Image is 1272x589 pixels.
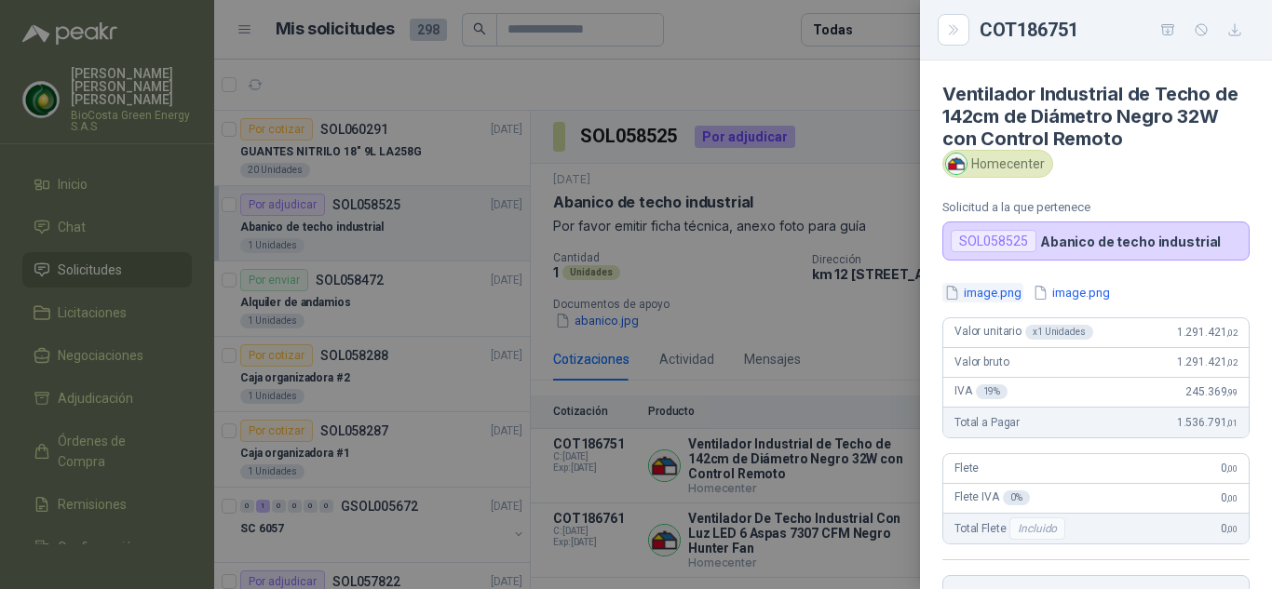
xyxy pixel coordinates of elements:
[1025,325,1093,340] div: x 1 Unidades
[954,416,1020,429] span: Total a Pagar
[1226,493,1238,503] span: ,00
[1226,387,1238,397] span: ,99
[1226,524,1238,534] span: ,00
[1185,385,1238,398] span: 245.369
[1226,463,1238,474] span: ,00
[1177,416,1238,429] span: 1.536.791
[1040,234,1221,249] p: Abanico de techo industrial
[1177,355,1238,368] span: 1.291.421
[951,230,1036,252] div: SOL058525
[1226,418,1238,428] span: ,01
[954,355,1008,368] span: Valor bruto
[1221,522,1238,535] span: 0
[1009,517,1065,540] div: Incluido
[954,490,1030,505] span: Flete IVA
[1031,283,1112,302] button: image.png
[954,462,979,475] span: Flete
[942,283,1023,302] button: image.png
[942,19,965,41] button: Close
[976,384,1008,399] div: 19 %
[1226,328,1238,338] span: ,02
[942,83,1250,150] h4: Ventilador Industrial de Techo de 142cm de Diámetro Negro 32W con Control Remoto
[1226,357,1238,368] span: ,02
[954,384,1008,399] span: IVA
[980,15,1250,45] div: COT186751
[1221,462,1238,475] span: 0
[942,200,1250,214] p: Solicitud a la que pertenece
[1003,490,1030,505] div: 0 %
[1177,326,1238,339] span: 1.291.421
[954,325,1093,340] span: Valor unitario
[942,150,1053,178] div: Homecenter
[946,154,967,174] img: Company Logo
[954,517,1069,540] span: Total Flete
[1221,491,1238,504] span: 0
